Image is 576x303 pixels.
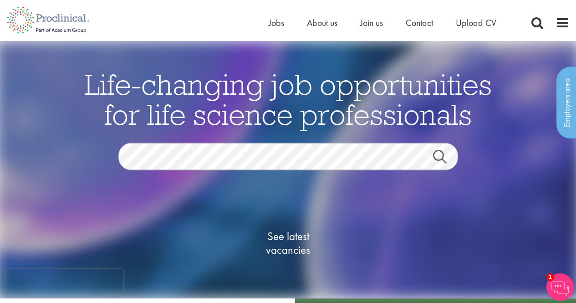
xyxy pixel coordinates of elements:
a: Contact [406,17,433,29]
a: Upload CV [456,17,496,29]
a: Job search submit button [426,149,465,168]
span: See latest vacancies [243,229,334,257]
a: Jobs [269,17,284,29]
iframe: reCAPTCHA [6,269,123,297]
a: Join us [360,17,383,29]
span: 1 [546,273,554,281]
a: See latestvacancies [243,193,334,293]
span: Life-changing job opportunities for life science professionals [85,66,492,132]
a: About us [307,17,337,29]
img: Chatbot [546,273,574,301]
